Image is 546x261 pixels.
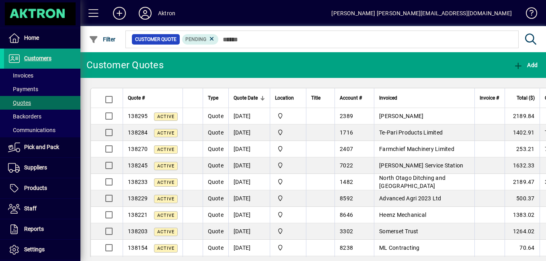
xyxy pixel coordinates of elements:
span: Central [275,145,301,153]
span: Communications [8,127,55,133]
span: Quotes [8,100,31,106]
span: Central [275,112,301,120]
button: Profile [132,6,158,20]
span: Active [157,196,174,202]
span: Backorders [8,113,41,120]
span: 3302 [340,228,353,234]
span: Quote [208,228,224,234]
td: 500.37 [505,190,540,207]
span: Pick and Pack [24,144,59,150]
span: Quote # [128,94,145,102]
td: 2189.47 [505,174,540,190]
span: Type [208,94,218,102]
span: Quote [208,162,224,169]
a: Products [4,178,80,198]
span: 138284 [128,129,148,136]
td: [DATE] [228,141,270,157]
span: Active [157,147,174,152]
mat-chip: Pending Status: Pending [182,34,219,45]
span: Active [157,246,174,251]
td: [DATE] [228,124,270,141]
span: Quote [208,212,224,218]
span: Total ($) [517,94,535,102]
span: Somerset Trust [379,228,419,234]
span: Te-Pari Products Limited [379,129,443,136]
td: 1383.02 [505,207,540,223]
td: 70.64 [505,240,540,256]
span: Products [24,185,47,191]
div: Account # [340,94,369,102]
div: Invoiced [379,94,470,102]
span: Reports [24,226,44,232]
span: 138245 [128,162,148,169]
span: North Otago Ditching and [GEOGRAPHIC_DATA] [379,175,445,189]
span: [PERSON_NAME] [379,113,423,119]
span: [PERSON_NAME] Service Station [379,162,463,169]
span: Central [275,210,301,219]
span: Advanced Agri 2023 Ltd [379,195,441,202]
span: Active [157,229,174,234]
span: Quote Date [234,94,258,102]
button: Add [511,58,540,72]
span: 138270 [128,146,148,152]
td: 253.21 [505,141,540,157]
td: [DATE] [228,174,270,190]
span: 7022 [340,162,353,169]
span: Suppliers [24,164,47,171]
span: Central [275,128,301,137]
div: Customer Quotes [86,59,164,71]
span: Active [157,130,174,136]
span: Quote [208,113,224,119]
span: 1482 [340,179,353,185]
a: Home [4,28,80,48]
span: Invoices [8,72,33,79]
span: Quote [208,195,224,202]
span: Quote [208,179,224,185]
span: 2407 [340,146,353,152]
a: Pick and Pack [4,137,80,157]
span: Payments [8,86,38,92]
td: 1632.33 [505,157,540,174]
span: 8238 [340,245,353,251]
a: Payments [4,82,80,96]
span: Central [275,227,301,236]
td: [DATE] [228,240,270,256]
span: Central [275,243,301,252]
div: Aktron [158,7,175,20]
span: 1716 [340,129,353,136]
span: Quote [208,245,224,251]
a: Settings [4,240,80,260]
div: [PERSON_NAME] [PERSON_NAME][EMAIL_ADDRESS][DOMAIN_NAME] [331,7,512,20]
span: Quote [208,129,224,136]
td: 1402.91 [505,124,540,141]
a: Knowledge Base [520,2,536,28]
span: 138221 [128,212,148,218]
span: Home [24,35,39,41]
span: ML Contracting [379,245,420,251]
span: Pending [185,37,206,42]
span: Filter [89,36,116,43]
td: [DATE] [228,207,270,223]
span: 138229 [128,195,148,202]
td: [DATE] [228,223,270,240]
span: 8592 [340,195,353,202]
a: Communications [4,123,80,137]
span: Active [157,213,174,218]
a: Quotes [4,96,80,110]
span: Settings [24,246,45,253]
span: Add [513,62,538,68]
span: Location [275,94,294,102]
td: [DATE] [228,190,270,207]
span: 2389 [340,113,353,119]
span: Active [157,114,174,119]
span: Invoiced [379,94,397,102]
div: Title [311,94,330,102]
span: Account # [340,94,362,102]
span: 138154 [128,245,148,251]
span: Heenz Mechanical [379,212,426,218]
button: Filter [87,32,118,47]
span: Central [275,194,301,203]
span: 138295 [128,113,148,119]
span: 8646 [340,212,353,218]
span: Farmchief Machinery Limited [379,146,454,152]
